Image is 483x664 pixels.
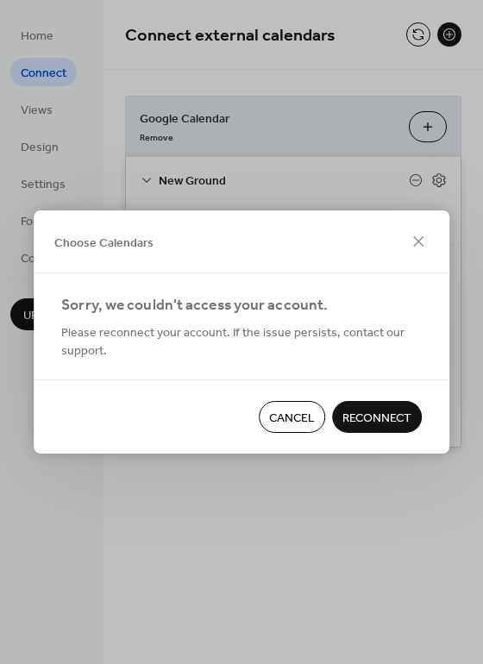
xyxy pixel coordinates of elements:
[54,234,154,252] span: Choose Calendars
[269,410,315,428] span: Cancel
[61,324,422,360] span: Please reconnect your account. If the issue persists, contact our support.
[61,294,418,318] div: Sorry, we couldn't access your account.
[259,401,325,433] button: Cancel
[342,410,411,428] span: Reconnect
[332,401,422,433] button: Reconnect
